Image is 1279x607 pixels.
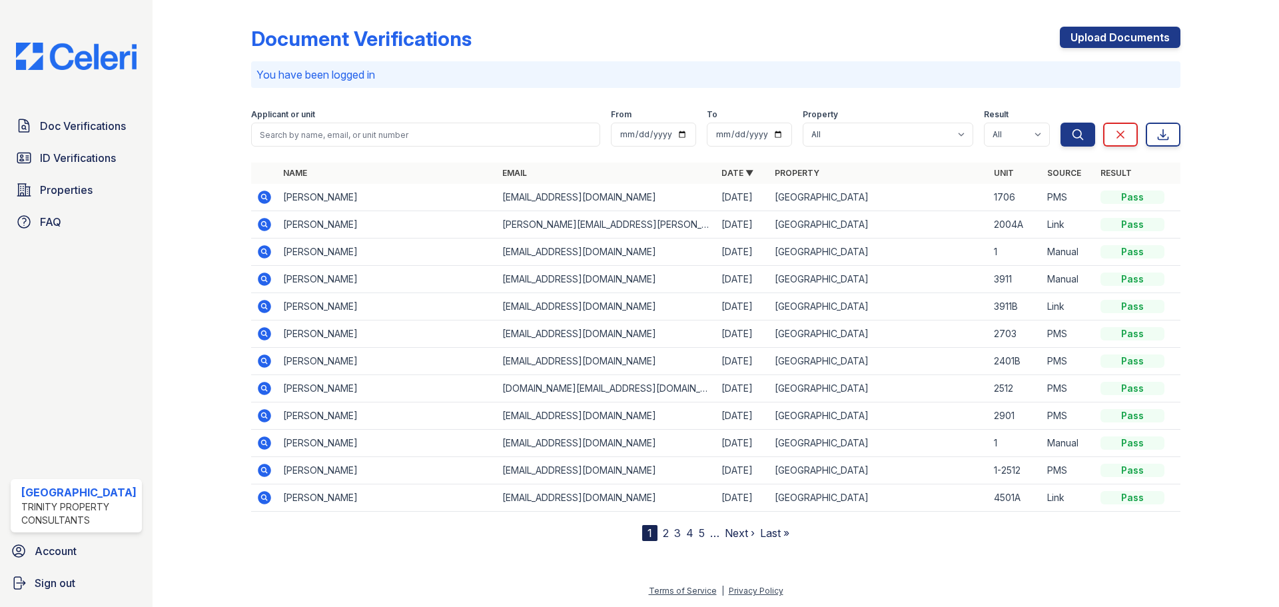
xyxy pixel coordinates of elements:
div: Pass [1100,409,1164,422]
td: PMS [1042,184,1095,211]
div: Pass [1100,382,1164,395]
td: [GEOGRAPHIC_DATA] [769,211,989,239]
div: Pass [1100,191,1164,204]
td: [PERSON_NAME] [278,484,497,512]
div: 1 [642,525,657,541]
a: Name [283,168,307,178]
td: 1 [989,239,1042,266]
div: [GEOGRAPHIC_DATA] [21,484,137,500]
td: Manual [1042,266,1095,293]
td: 2512 [989,375,1042,402]
a: Upload Documents [1060,27,1180,48]
td: [GEOGRAPHIC_DATA] [769,320,989,348]
td: [EMAIL_ADDRESS][DOMAIN_NAME] [497,484,716,512]
span: Sign out [35,575,75,591]
div: | [721,586,724,596]
div: Document Verifications [251,27,472,51]
td: [DATE] [716,320,769,348]
td: [DATE] [716,375,769,402]
p: You have been logged in [256,67,1175,83]
a: ID Verifications [11,145,142,171]
td: [PERSON_NAME] [278,402,497,430]
a: 5 [699,526,705,540]
a: 2 [663,526,669,540]
td: 1 [989,430,1042,457]
td: PMS [1042,375,1095,402]
td: [EMAIL_ADDRESS][DOMAIN_NAME] [497,266,716,293]
td: PMS [1042,348,1095,375]
a: Last » [760,526,789,540]
td: Link [1042,293,1095,320]
td: [GEOGRAPHIC_DATA] [769,239,989,266]
td: 2901 [989,402,1042,430]
span: Doc Verifications [40,118,126,134]
td: [DATE] [716,211,769,239]
span: FAQ [40,214,61,230]
td: [DATE] [716,293,769,320]
td: [GEOGRAPHIC_DATA] [769,430,989,457]
td: [GEOGRAPHIC_DATA] [769,184,989,211]
div: Pass [1100,273,1164,286]
td: [DATE] [716,402,769,430]
td: [GEOGRAPHIC_DATA] [769,484,989,512]
td: [DATE] [716,239,769,266]
td: [DOMAIN_NAME][EMAIL_ADDRESS][DOMAIN_NAME] [497,375,716,402]
td: Manual [1042,239,1095,266]
td: [PERSON_NAME] [278,348,497,375]
td: [EMAIL_ADDRESS][DOMAIN_NAME] [497,457,716,484]
a: 3 [674,526,681,540]
td: [PERSON_NAME] [278,375,497,402]
td: [EMAIL_ADDRESS][DOMAIN_NAME] [497,320,716,348]
td: [PERSON_NAME] [278,320,497,348]
td: [EMAIL_ADDRESS][DOMAIN_NAME] [497,402,716,430]
td: [PERSON_NAME] [278,293,497,320]
a: Result [1100,168,1132,178]
a: Terms of Service [649,586,717,596]
a: Email [502,168,527,178]
td: [PERSON_NAME] [278,184,497,211]
td: [EMAIL_ADDRESS][DOMAIN_NAME] [497,430,716,457]
a: 4 [686,526,693,540]
input: Search by name, email, or unit number [251,123,600,147]
td: [DATE] [716,266,769,293]
td: [GEOGRAPHIC_DATA] [769,375,989,402]
div: Pass [1100,218,1164,231]
div: Pass [1100,354,1164,368]
a: FAQ [11,209,142,235]
td: 1706 [989,184,1042,211]
span: ID Verifications [40,150,116,166]
a: Unit [994,168,1014,178]
td: [DATE] [716,457,769,484]
td: [PERSON_NAME] [278,211,497,239]
a: Account [5,538,147,564]
span: Account [35,543,77,559]
a: Properties [11,177,142,203]
label: To [707,109,717,120]
a: Next › [725,526,755,540]
td: Link [1042,484,1095,512]
span: Properties [40,182,93,198]
div: Pass [1100,436,1164,450]
td: 1-2512 [989,457,1042,484]
td: PMS [1042,402,1095,430]
a: Property [775,168,819,178]
a: Sign out [5,570,147,596]
td: 4501A [989,484,1042,512]
td: [PERSON_NAME] [278,430,497,457]
td: [GEOGRAPHIC_DATA] [769,348,989,375]
td: [EMAIL_ADDRESS][DOMAIN_NAME] [497,348,716,375]
td: 3911B [989,293,1042,320]
td: [DATE] [716,484,769,512]
td: [PERSON_NAME] [278,457,497,484]
a: Source [1047,168,1081,178]
span: … [710,525,719,541]
label: From [611,109,632,120]
label: Property [803,109,838,120]
td: [DATE] [716,430,769,457]
td: 2004A [989,211,1042,239]
td: 2401B [989,348,1042,375]
td: 2703 [989,320,1042,348]
div: Pass [1100,300,1164,313]
td: Manual [1042,430,1095,457]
